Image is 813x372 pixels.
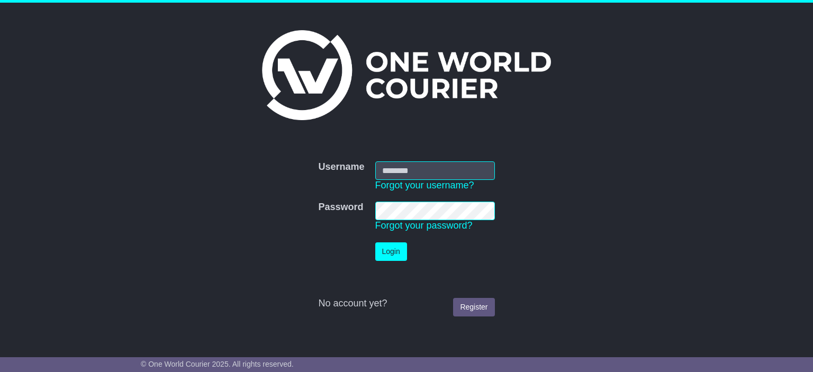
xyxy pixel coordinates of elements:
[375,180,474,190] a: Forgot your username?
[375,242,407,261] button: Login
[318,202,363,213] label: Password
[318,161,364,173] label: Username
[141,360,294,368] span: © One World Courier 2025. All rights reserved.
[262,30,551,120] img: One World
[375,220,473,231] a: Forgot your password?
[453,298,494,316] a: Register
[318,298,494,310] div: No account yet?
